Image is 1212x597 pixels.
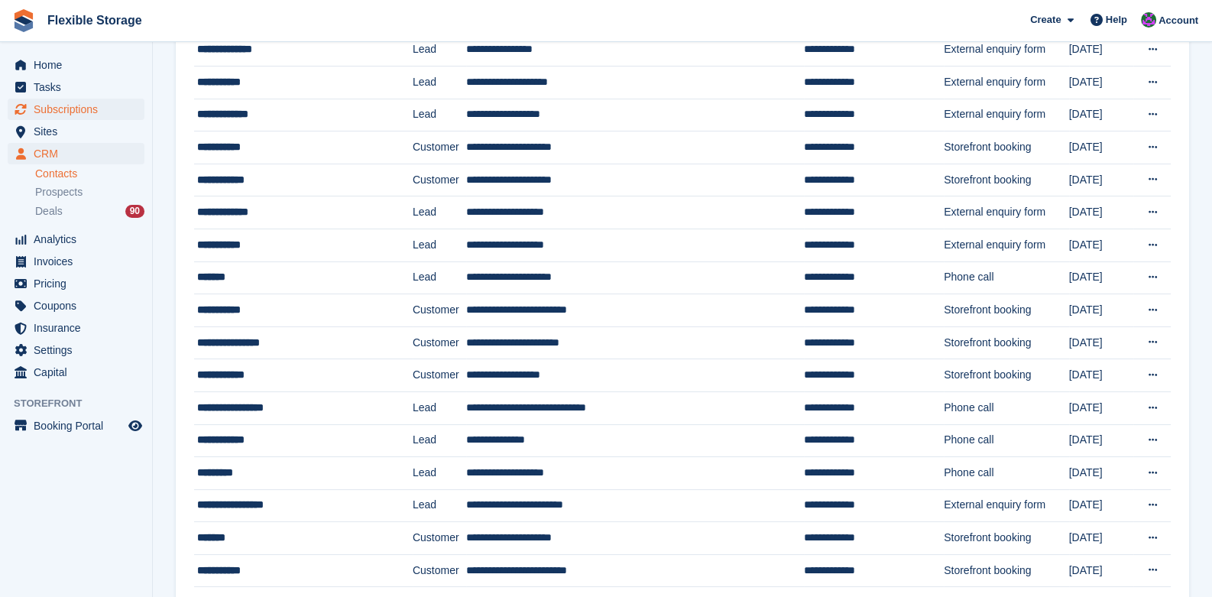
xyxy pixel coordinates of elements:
[1069,457,1134,490] td: [DATE]
[8,229,144,250] a: menu
[8,339,144,361] a: menu
[34,295,125,316] span: Coupons
[34,339,125,361] span: Settings
[14,396,152,411] span: Storefront
[35,184,144,200] a: Prospects
[126,417,144,435] a: Preview store
[1069,391,1134,424] td: [DATE]
[413,424,466,457] td: Lead
[413,391,466,424] td: Lead
[8,362,144,383] a: menu
[1069,164,1134,196] td: [DATE]
[1069,99,1134,131] td: [DATE]
[413,34,466,67] td: Lead
[413,261,466,294] td: Lead
[1069,424,1134,457] td: [DATE]
[35,167,144,181] a: Contacts
[413,229,466,261] td: Lead
[413,326,466,359] td: Customer
[8,54,144,76] a: menu
[8,99,144,120] a: menu
[944,99,1068,131] td: External enquiry form
[8,251,144,272] a: menu
[1069,326,1134,359] td: [DATE]
[413,457,466,490] td: Lead
[413,99,466,131] td: Lead
[1159,13,1198,28] span: Account
[34,143,125,164] span: CRM
[1069,196,1134,229] td: [DATE]
[413,196,466,229] td: Lead
[34,251,125,272] span: Invoices
[413,554,466,587] td: Customer
[1141,12,1156,28] img: Daniel Douglas
[944,164,1068,196] td: Storefront booking
[1069,522,1134,555] td: [DATE]
[1069,131,1134,164] td: [DATE]
[1069,66,1134,99] td: [DATE]
[944,359,1068,392] td: Storefront booking
[413,489,466,522] td: Lead
[12,9,35,32] img: stora-icon-8386f47178a22dfd0bd8f6a31ec36ba5ce8667c1dd55bd0f319d3a0aa187defe.svg
[1069,554,1134,587] td: [DATE]
[34,273,125,294] span: Pricing
[944,196,1068,229] td: External enquiry form
[34,415,125,436] span: Booking Portal
[1069,229,1134,261] td: [DATE]
[8,76,144,98] a: menu
[125,205,144,218] div: 90
[413,66,466,99] td: Lead
[35,185,83,200] span: Prospects
[944,522,1068,555] td: Storefront booking
[34,362,125,383] span: Capital
[944,229,1068,261] td: External enquiry form
[34,121,125,142] span: Sites
[944,457,1068,490] td: Phone call
[944,261,1068,294] td: Phone call
[41,8,148,33] a: Flexible Storage
[413,294,466,327] td: Customer
[1069,489,1134,522] td: [DATE]
[944,131,1068,164] td: Storefront booking
[8,317,144,339] a: menu
[35,203,144,219] a: Deals 90
[944,294,1068,327] td: Storefront booking
[944,34,1068,67] td: External enquiry form
[944,326,1068,359] td: Storefront booking
[1069,294,1134,327] td: [DATE]
[1030,12,1061,28] span: Create
[8,121,144,142] a: menu
[1069,34,1134,67] td: [DATE]
[413,164,466,196] td: Customer
[8,415,144,436] a: menu
[34,317,125,339] span: Insurance
[413,131,466,164] td: Customer
[944,489,1068,522] td: External enquiry form
[1069,261,1134,294] td: [DATE]
[944,66,1068,99] td: External enquiry form
[35,204,63,219] span: Deals
[34,99,125,120] span: Subscriptions
[34,76,125,98] span: Tasks
[413,522,466,555] td: Customer
[1069,359,1134,392] td: [DATE]
[1106,12,1127,28] span: Help
[8,143,144,164] a: menu
[34,229,125,250] span: Analytics
[8,273,144,294] a: menu
[944,391,1068,424] td: Phone call
[8,295,144,316] a: menu
[413,359,466,392] td: Customer
[34,54,125,76] span: Home
[944,554,1068,587] td: Storefront booking
[944,424,1068,457] td: Phone call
